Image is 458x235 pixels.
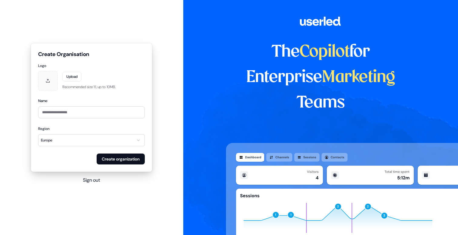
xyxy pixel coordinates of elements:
[322,70,395,85] span: Marketing
[38,63,145,69] label: Logo
[62,72,81,81] label: Upload
[83,177,100,184] button: Sign out
[62,84,116,90] div: Recommended size 1:1, up to 10MB.
[38,51,145,58] h1: Create Organisation
[38,98,145,104] label: Name
[226,39,415,116] h1: The for Enterprise Teams
[97,154,145,164] button: Create organization
[300,44,350,60] span: Copilot
[38,126,145,132] label: Region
